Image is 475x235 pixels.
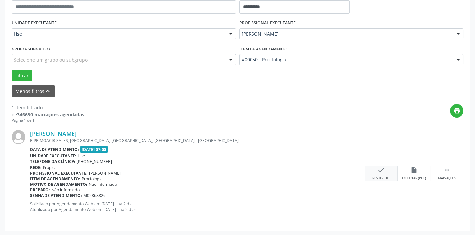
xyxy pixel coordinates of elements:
[12,118,84,123] div: Página 1 de 1
[12,70,32,81] button: Filtrar
[80,146,108,153] span: [DATE] 07:00
[82,176,103,182] span: Proctologia
[78,153,85,159] span: Hse
[239,18,296,28] label: PROFISSIONAL EXECUTANTE
[239,44,288,54] label: Item de agendamento
[30,182,87,187] b: Motivo de agendamento:
[12,104,84,111] div: 1 item filtrado
[30,170,88,176] b: Profissional executante:
[17,111,84,117] strong: 346650 marcações agendadas
[30,165,42,170] b: Rede:
[89,170,121,176] span: [PERSON_NAME]
[12,85,55,97] button: Menos filtroskeyboard_arrow_up
[14,56,88,63] span: Selecione um grupo ou subgrupo
[30,187,50,193] b: Preparo:
[89,182,117,187] span: Não informado
[12,18,57,28] label: UNIDADE EXECUTANTE
[372,176,389,181] div: Resolvido
[438,176,456,181] div: Mais ações
[77,159,112,164] span: [PHONE_NUMBER]
[242,31,450,37] span: [PERSON_NAME]
[377,166,385,174] i: check
[453,107,460,114] i: print
[30,138,365,143] div: R PR MOACIR SALES, [GEOGRAPHIC_DATA]-[GEOGRAPHIC_DATA], [GEOGRAPHIC_DATA] - [GEOGRAPHIC_DATA]
[30,193,82,198] b: Senha de atendimento:
[83,193,105,198] span: M02868826
[30,153,76,159] b: Unidade executante:
[402,176,426,181] div: Exportar (PDF)
[44,87,51,95] i: keyboard_arrow_up
[12,44,50,54] label: Grupo/Subgrupo
[43,165,57,170] span: Própria
[443,166,451,174] i: 
[30,159,75,164] b: Telefone da clínica:
[450,104,463,117] button: print
[12,111,84,118] div: de
[51,187,80,193] span: Não informado
[410,166,418,174] i: insert_drive_file
[30,147,79,152] b: Data de atendimento:
[14,31,223,37] span: Hse
[30,176,80,182] b: Item de agendamento:
[242,56,450,63] span: #00050 - Proctologia
[12,130,25,144] img: img
[30,201,365,212] p: Solicitado por Agendamento Web em [DATE] - há 2 dias Atualizado por Agendamento Web em [DATE] - h...
[30,130,77,137] a: [PERSON_NAME]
